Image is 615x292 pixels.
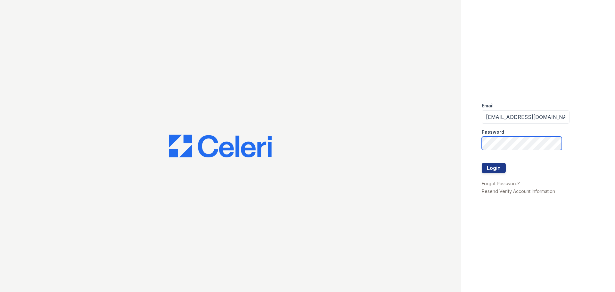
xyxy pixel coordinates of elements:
a: Forgot Password? [482,181,520,186]
button: Login [482,163,506,173]
label: Email [482,103,494,109]
img: CE_Logo_Blue-a8612792a0a2168367f1c8372b55b34899dd931a85d93a1a3d3e32e68fde9ad4.png [169,135,272,158]
a: Resend Verify Account Information [482,188,555,194]
label: Password [482,129,504,135]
